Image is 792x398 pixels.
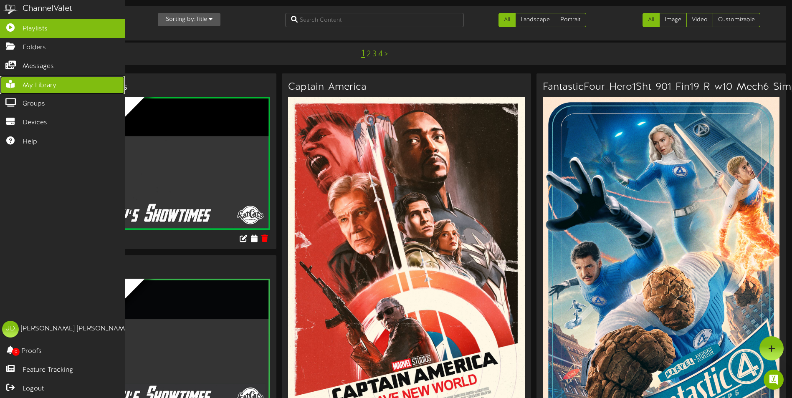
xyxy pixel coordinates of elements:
[643,13,660,27] a: All
[659,13,687,27] a: Image
[33,97,283,262] img: customize_overlay-33eb2c126fd3cb1579feece5bc878b72.png
[23,62,54,71] span: Messages
[12,348,20,356] span: 0
[23,43,46,53] span: Folders
[23,365,73,375] span: Feature Tracking
[158,13,220,26] button: Sorting by:Title
[23,137,37,147] span: Help
[33,264,270,275] h3: 8 Slot Movie
[2,321,19,338] div: JD
[372,50,377,59] a: 3
[21,347,42,356] span: Proofs
[686,13,713,27] a: Video
[23,384,44,394] span: Logout
[285,13,464,27] input: Search Content
[23,3,72,15] div: ChannelValet
[555,13,586,27] a: Portrait
[23,118,47,128] span: Devices
[764,370,784,390] div: Open Intercom Messenger
[23,99,45,109] span: Groups
[288,82,525,93] h3: Captain_America
[378,50,383,59] a: 4
[498,13,516,27] a: All
[361,48,365,59] a: 1
[23,24,48,34] span: Playlists
[23,81,56,91] span: My Library
[367,50,371,59] a: 2
[21,324,131,334] div: [PERSON_NAME] [PERSON_NAME]
[713,13,760,27] a: Customizable
[543,82,779,93] h3: FantasticFour_Hero1Sht_901_Fin19_R_w10_Mech6_Simp_NOTAG1
[33,82,270,93] h3: 10 Slot Movie Times
[515,13,555,27] a: Landscape
[385,50,388,59] a: >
